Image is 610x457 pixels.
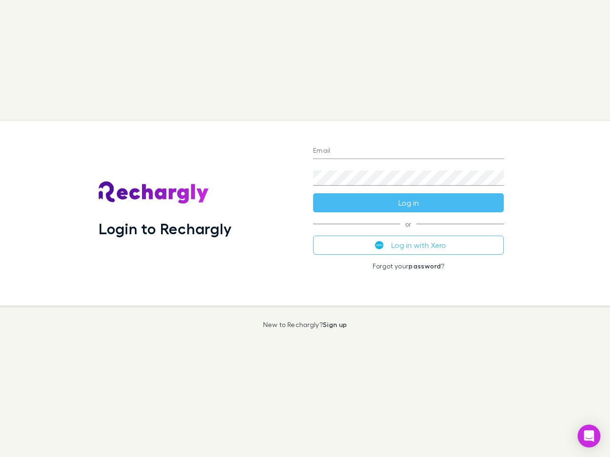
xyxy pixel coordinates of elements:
div: Open Intercom Messenger [578,425,600,447]
h1: Login to Rechargly [99,219,232,238]
p: Forgot your ? [313,262,504,270]
img: Xero's logo [375,241,384,249]
button: Log in with Xero [313,236,504,255]
a: Sign up [323,320,347,328]
a: password [408,262,441,270]
img: Rechargly's Logo [99,181,209,204]
button: Log in [313,193,504,212]
p: New to Rechargly? [263,321,347,328]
